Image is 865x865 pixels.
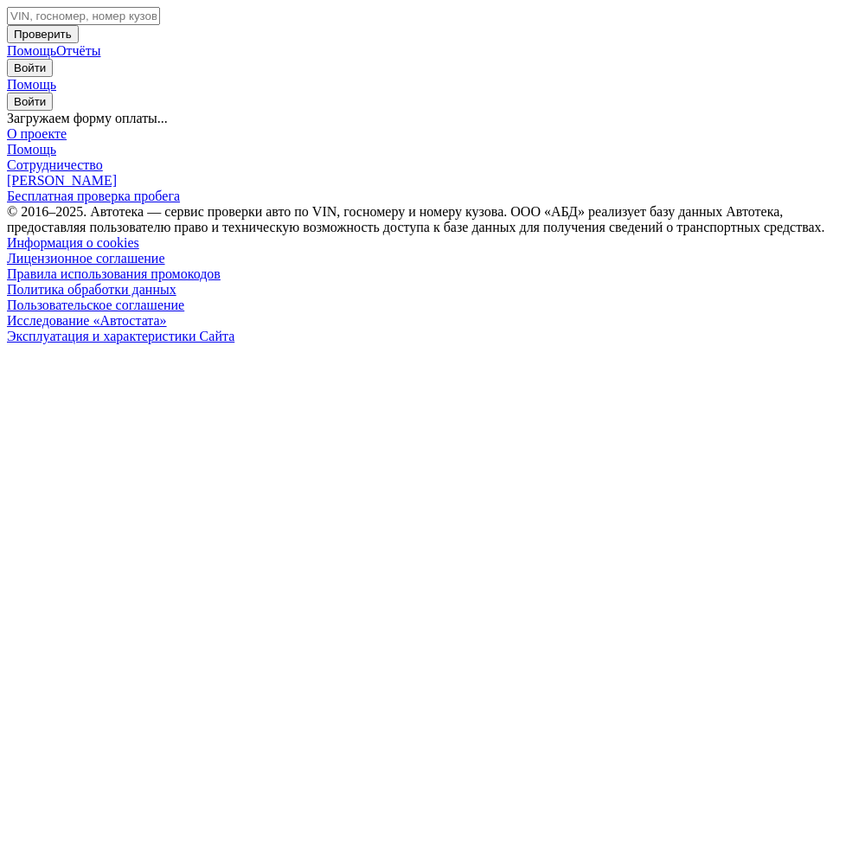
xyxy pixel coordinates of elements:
button: Войти [7,93,53,111]
button: Проверить [7,25,79,43]
a: Исследование «Автостата» [7,313,858,329]
a: Бесплатная проверка пробега [7,189,858,204]
span: Проверить [14,28,72,41]
div: © 2016– 2025 . Автотека — сервис проверки авто по VIN, госномеру и номеру кузова. ООО «АБД» реали... [7,204,858,235]
a: Политика обработки данных [7,282,858,298]
a: Сотрудничество [7,157,858,173]
div: Загружаем форму оплаты... [7,111,858,126]
a: Пользовательское соглашение [7,298,858,313]
span: Войти [14,61,46,74]
a: Лицензионное соглашение [7,251,858,266]
a: Помощь [7,77,56,92]
input: VIN, госномер, номер кузова [7,7,160,25]
a: Отчёты [56,43,100,58]
a: [PERSON_NAME] [7,173,858,189]
button: Войти [7,59,53,77]
a: Помощь [7,43,56,58]
a: О проекте [7,126,858,142]
a: Правила использования промокодов [7,266,858,282]
a: Информация о cookies [7,235,858,251]
a: Помощь [7,142,858,157]
a: Эксплуатация и характеристики Сайта [7,329,858,344]
span: Войти [14,95,46,108]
